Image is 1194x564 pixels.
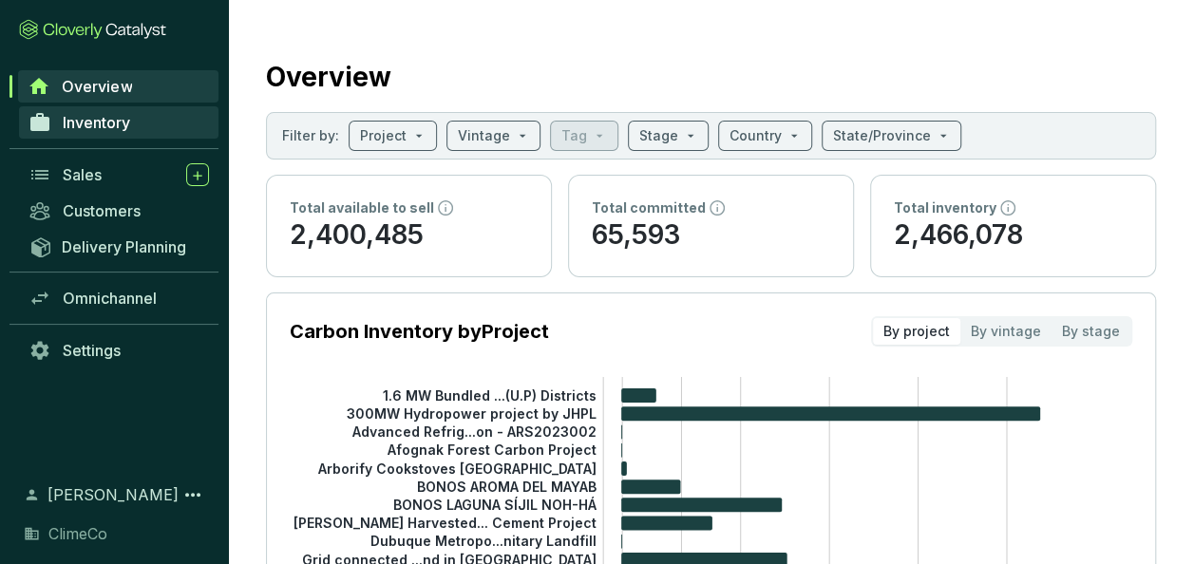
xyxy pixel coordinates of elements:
[347,405,597,422] tspan: 300MW Hydropower project by JHPL
[317,460,597,476] tspan: Arborify Cookstoves [GEOGRAPHIC_DATA]
[1052,318,1130,345] div: By stage
[873,318,960,345] div: By project
[63,289,157,308] span: Omnichannel
[290,318,549,345] p: Carbon Inventory by Project
[62,77,132,96] span: Overview
[383,386,597,403] tspan: 1.6 MW Bundled ...(U.P) Districts
[393,497,597,513] tspan: BONOS LAGUNA SÍJIL NOH-HÁ
[19,106,218,139] a: Inventory
[19,334,218,367] a: Settings
[894,198,996,217] p: Total inventory
[592,217,830,254] p: 65,593
[592,198,706,217] p: Total committed
[294,515,597,531] tspan: [PERSON_NAME] Harvested... Cement Project
[290,198,434,217] p: Total available to sell
[266,57,391,97] h2: Overview
[19,231,218,262] a: Delivery Planning
[63,113,130,132] span: Inventory
[894,217,1132,254] p: 2,466,078
[282,126,339,145] p: Filter by:
[290,217,528,254] p: 2,400,485
[48,522,107,545] span: ClimeCo
[387,442,597,458] tspan: Afognak Forest Carbon Project
[417,478,597,494] tspan: BONOS AROMA DEL MAYAB
[960,318,1052,345] div: By vintage
[63,201,141,220] span: Customers
[19,159,218,191] a: Sales
[370,533,597,549] tspan: Dubuque Metropo...nitary Landfill
[19,195,218,227] a: Customers
[871,316,1132,347] div: segmented control
[47,483,179,506] span: [PERSON_NAME]
[19,282,218,314] a: Omnichannel
[63,341,121,360] span: Settings
[561,126,587,145] p: Tag
[18,70,218,103] a: Overview
[351,423,597,440] tspan: Advanced Refrig...on - ARS2023002
[63,165,102,184] span: Sales
[62,237,186,256] span: Delivery Planning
